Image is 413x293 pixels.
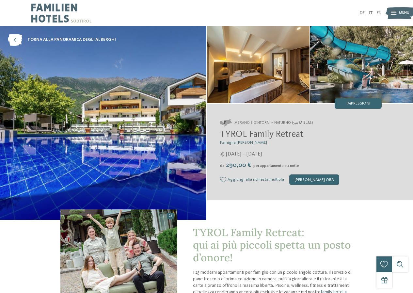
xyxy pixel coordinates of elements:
span: da [220,164,224,168]
span: Aggiungi alla richiesta multipla [228,177,284,182]
span: torna alla panoramica degli alberghi [27,37,116,43]
a: torna alla panoramica degli alberghi [8,34,116,46]
img: Un family hotel a Naturno di gran classe [310,26,413,103]
a: IT [369,11,373,15]
img: Un family hotel a Naturno di gran classe [207,26,310,103]
span: TYROL Family Retreat [220,130,303,139]
a: EN [377,11,382,15]
span: per appartamento e a notte [253,164,299,168]
span: [DATE] – [DATE] [226,151,262,158]
span: Merano e dintorni – Naturno (554 m s.l.m.) [234,121,313,126]
i: Orari d'apertura estate [220,152,225,156]
a: DE [360,11,365,15]
span: Impressioni [346,102,370,106]
span: TYROL Family Retreat: qui ai più piccoli spetta un posto d’onore! [193,226,351,264]
div: [PERSON_NAME] ora [289,174,339,185]
span: Famiglia [PERSON_NAME] [220,140,267,145]
span: Menu [399,10,409,16]
span: 290,00 € [225,162,253,169]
